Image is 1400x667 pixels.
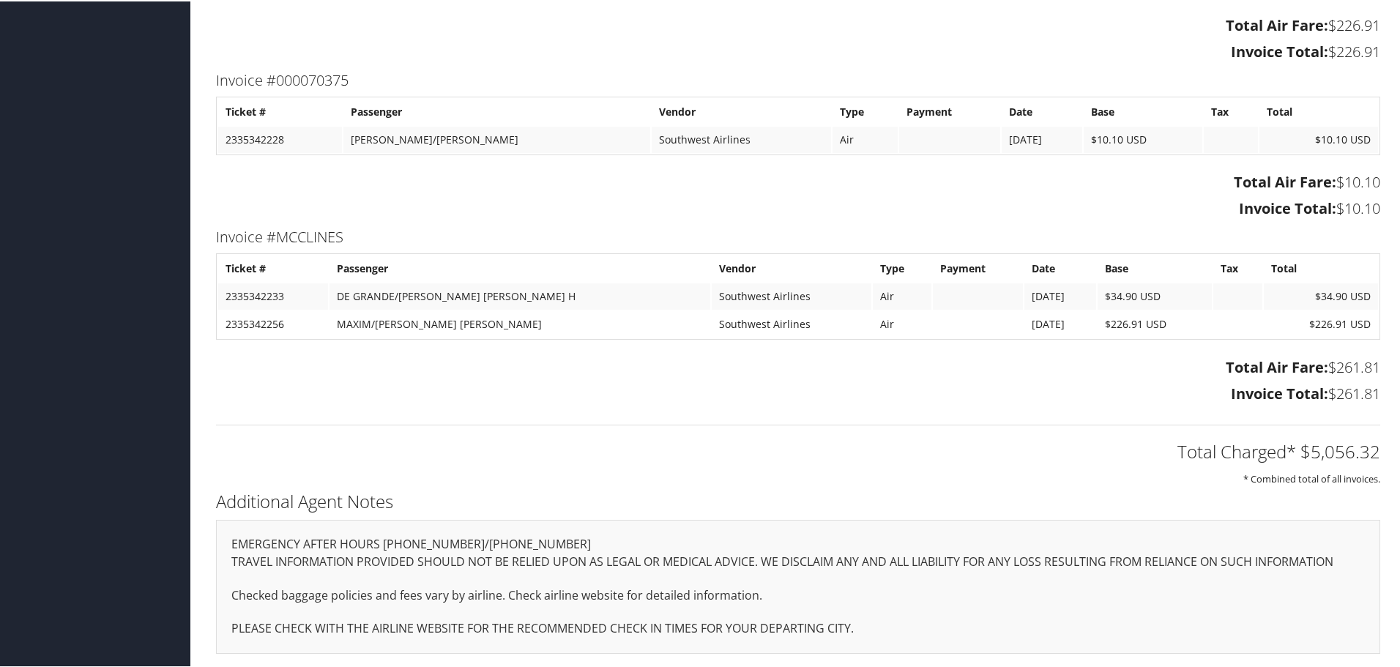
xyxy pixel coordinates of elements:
td: $226.91 USD [1098,310,1212,336]
td: Southwest Airlines [652,125,830,152]
small: * Combined total of all invoices. [1243,471,1380,484]
th: Base [1084,97,1202,124]
th: Date [1002,97,1082,124]
strong: Invoice Total: [1239,197,1336,217]
td: $34.90 USD [1098,282,1212,308]
th: Tax [1213,254,1262,280]
h3: Invoice #MCCLINES [216,226,1380,246]
td: Air [873,310,931,336]
td: 2335342256 [218,310,328,336]
td: DE GRANDE/[PERSON_NAME] [PERSON_NAME] H [329,282,710,308]
th: Vendor [652,97,830,124]
td: Southwest Airlines [712,310,871,336]
td: Air [833,125,898,152]
td: $34.90 USD [1264,282,1378,308]
td: Air [873,282,931,308]
td: 2335342228 [218,125,342,152]
th: Ticket # [218,97,342,124]
p: TRAVEL INFORMATION PROVIDED SHOULD NOT BE RELIED UPON AS LEGAL OR MEDICAL ADVICE. WE DISCLAIM ANY... [231,551,1365,570]
td: [PERSON_NAME]/[PERSON_NAME] [343,125,651,152]
td: $10.10 USD [1259,125,1378,152]
td: Southwest Airlines [712,282,871,308]
p: PLEASE CHECK WITH THE AIRLINE WEBSITE FOR THE RECOMMENDED CHECK IN TIMES FOR YOUR DEPARTING CITY. [231,618,1365,637]
th: Total [1259,97,1378,124]
h3: $261.81 [216,356,1380,376]
td: [DATE] [1024,310,1096,336]
th: Date [1024,254,1096,280]
th: Type [873,254,931,280]
h3: $226.91 [216,14,1380,34]
h3: $226.91 [216,40,1380,61]
th: Payment [899,97,1000,124]
h3: $10.10 [216,171,1380,191]
strong: Total Air Fare: [1234,171,1336,190]
td: [DATE] [1024,282,1096,308]
th: Ticket # [218,254,328,280]
h2: Total Charged* $5,056.32 [216,438,1380,463]
th: Passenger [329,254,710,280]
th: Tax [1204,97,1258,124]
strong: Invoice Total: [1231,382,1328,402]
h2: Additional Agent Notes [216,488,1380,513]
p: Checked baggage policies and fees vary by airline. Check airline website for detailed information. [231,585,1365,604]
th: Type [833,97,898,124]
td: MAXIM/[PERSON_NAME] [PERSON_NAME] [329,310,710,336]
th: Payment [933,254,1023,280]
strong: Total Air Fare: [1226,14,1328,34]
h3: Invoice #000070375 [216,69,1380,89]
h3: $261.81 [216,382,1380,403]
strong: Invoice Total: [1231,40,1328,60]
div: EMERGENCY AFTER HOURS [PHONE_NUMBER]/[PHONE_NUMBER] [216,518,1380,652]
th: Base [1098,254,1212,280]
h3: $10.10 [216,197,1380,217]
th: Total [1264,254,1378,280]
td: $10.10 USD [1084,125,1202,152]
td: $226.91 USD [1264,310,1378,336]
td: [DATE] [1002,125,1082,152]
td: 2335342233 [218,282,328,308]
strong: Total Air Fare: [1226,356,1328,376]
th: Passenger [343,97,651,124]
th: Vendor [712,254,871,280]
